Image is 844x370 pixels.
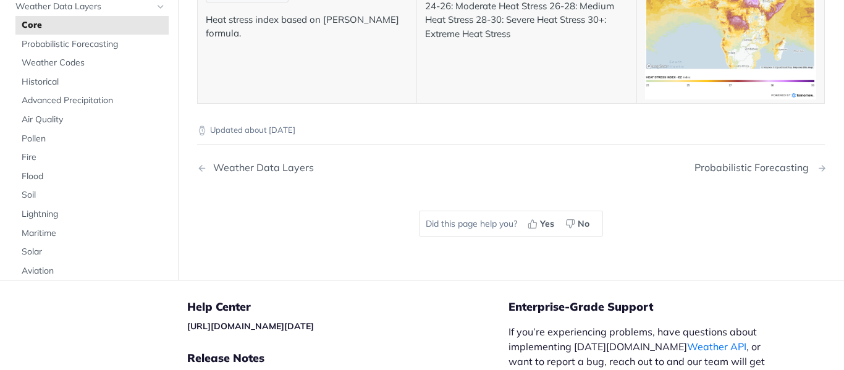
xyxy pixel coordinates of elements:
[15,167,169,186] a: Flood
[540,217,554,230] span: Yes
[561,214,596,233] button: No
[15,130,169,148] a: Pollen
[22,76,166,88] span: Historical
[22,170,166,183] span: Flood
[156,2,166,12] button: Hide subpages for Weather Data Layers
[206,13,408,41] p: Heat stress index based on [PERSON_NAME] formula.
[687,340,746,353] a: Weather API
[22,20,166,32] span: Core
[187,351,509,366] h5: Release Notes
[15,54,169,73] a: Weather Codes
[22,95,166,107] span: Advanced Precipitation
[694,162,815,174] div: Probabilistic Forecasting
[22,38,166,51] span: Probabilistic Forecasting
[22,227,166,240] span: Maritime
[22,133,166,145] span: Pollen
[15,187,169,205] a: Soil
[22,152,166,164] span: Fire
[15,111,169,130] a: Air Quality
[15,92,169,111] a: Advanced Precipitation
[22,265,166,277] span: Aviation
[15,17,169,35] a: Core
[15,206,169,224] a: Lightning
[15,35,169,54] a: Probabilistic Forecasting
[523,214,561,233] button: Yes
[15,149,169,167] a: Fire
[197,124,825,137] p: Updated about [DATE]
[197,162,466,174] a: Previous Page: Weather Data Layers
[419,211,603,237] div: Did this page help you?
[22,246,166,259] span: Solar
[22,57,166,70] span: Weather Codes
[509,300,798,314] h5: Enterprise-Grade Support
[207,162,314,174] div: Weather Data Layers
[15,1,153,13] span: Weather Data Layers
[197,149,825,186] nav: Pagination Controls
[15,73,169,91] a: Historical
[15,224,169,243] a: Maritime
[187,321,314,332] a: [URL][DOMAIN_NAME][DATE]
[22,114,166,127] span: Air Quality
[187,300,509,314] h5: Help Center
[22,209,166,221] span: Lightning
[15,243,169,262] a: Solar
[578,217,589,230] span: No
[645,25,817,36] span: Expand image
[694,162,825,174] a: Next Page: Probabilistic Forecasting
[22,190,166,202] span: Soil
[15,262,169,280] a: Aviation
